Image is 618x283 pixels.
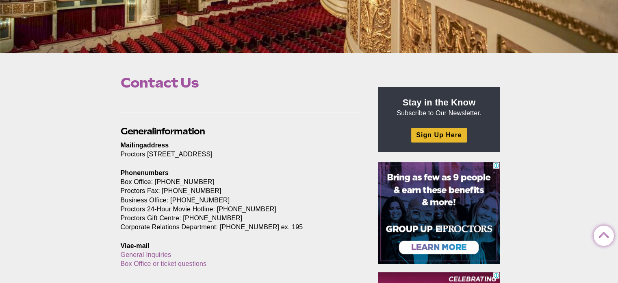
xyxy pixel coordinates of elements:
b: information [154,126,205,136]
b: Mailing [121,142,143,149]
iframe: Advertisement [378,162,500,264]
b: Via [121,242,130,249]
b: umbers [145,169,169,176]
p: Box Office: [PHONE_NUMBER] Proctors Fax: [PHONE_NUMBER] Business Office: [PHONE_NUMBER] Proctors ... [121,169,360,232]
b: -mail [134,242,150,249]
b: General [121,126,154,136]
p: Proctors [STREET_ADDRESS] [121,141,360,159]
p: Subscribe to Our Newsletter. [388,97,490,118]
a: General Inquiries [121,251,171,258]
h1: Contact Us [121,75,360,90]
b: e [130,242,134,249]
a: Sign Up Here [411,128,466,142]
b: Phone [121,169,141,176]
a: Box Office or ticket questions [121,260,207,267]
b: ddress [147,142,169,149]
strong: Stay in the Know [403,97,476,107]
a: Back to Top [594,226,610,242]
b: n [141,169,145,176]
b: a [143,142,147,149]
